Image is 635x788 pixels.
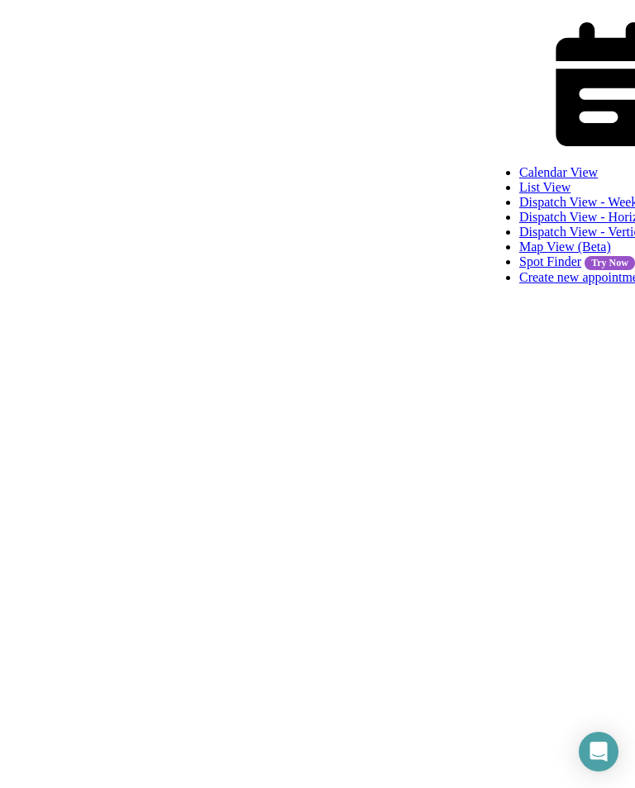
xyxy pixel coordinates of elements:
[585,256,635,270] span: Try Now
[579,732,618,771] div: Open Intercom Messenger
[519,180,571,194] a: List View
[519,165,598,179] a: Calendar View
[519,254,635,268] a: Spot FinderTry Now
[519,240,611,254] a: Map View (Beta)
